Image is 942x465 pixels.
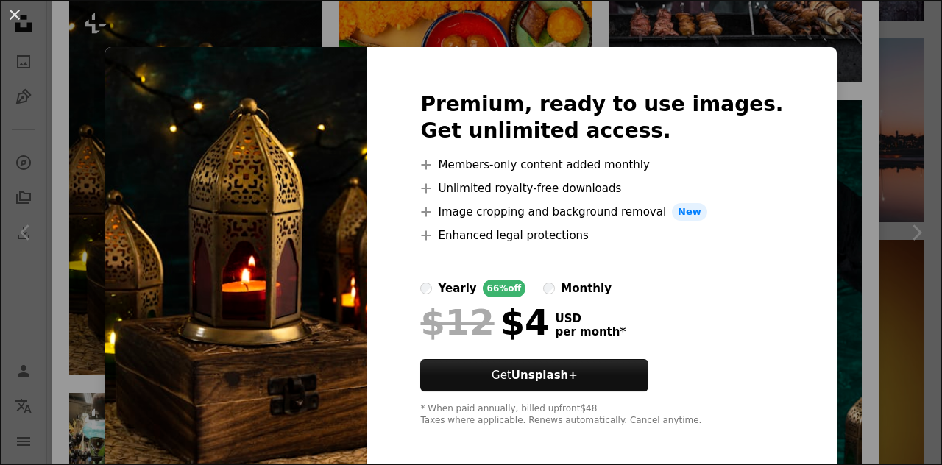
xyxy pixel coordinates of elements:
[438,280,476,297] div: yearly
[420,180,783,197] li: Unlimited royalty-free downloads
[420,227,783,244] li: Enhanced legal protections
[555,312,626,325] span: USD
[672,203,707,221] span: New
[420,283,432,294] input: yearly66%off
[483,280,526,297] div: 66% off
[561,280,612,297] div: monthly
[420,156,783,174] li: Members-only content added monthly
[511,369,578,382] strong: Unsplash+
[420,403,783,427] div: * When paid annually, billed upfront $48 Taxes where applicable. Renews automatically. Cancel any...
[420,303,549,341] div: $4
[420,91,783,144] h2: Premium, ready to use images. Get unlimited access.
[420,303,494,341] span: $12
[543,283,555,294] input: monthly
[420,203,783,221] li: Image cropping and background removal
[420,359,648,391] button: GetUnsplash+
[555,325,626,338] span: per month *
